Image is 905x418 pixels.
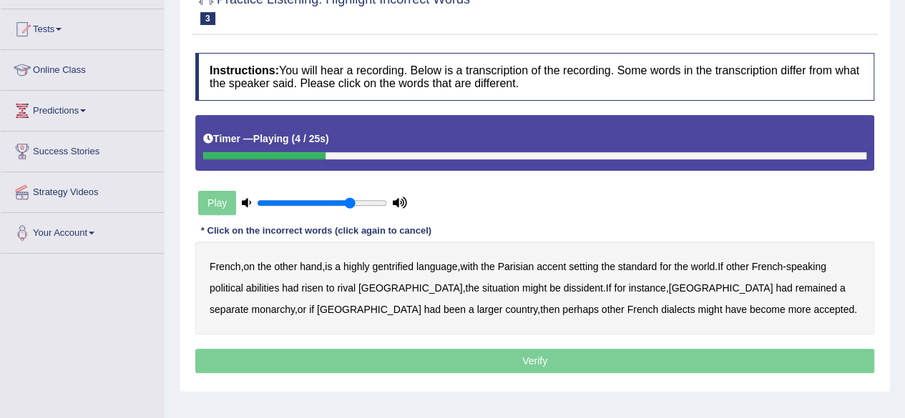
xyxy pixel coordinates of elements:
[358,282,463,294] b: [GEOGRAPHIC_DATA]
[776,282,792,294] b: had
[540,304,559,315] b: then
[786,261,826,272] b: speaking
[298,304,306,315] b: or
[337,282,356,294] b: rival
[563,282,602,294] b: dissident
[562,304,599,315] b: perhaps
[750,304,786,315] b: become
[840,282,846,294] b: a
[813,304,854,315] b: accepted
[1,131,164,167] a: Success Stories
[326,133,329,144] b: )
[614,282,625,294] b: for
[725,304,746,315] b: have
[416,261,458,272] b: language
[282,282,298,294] b: had
[795,282,836,294] b: remained
[601,261,615,272] b: the
[469,304,474,315] b: a
[606,282,612,294] b: If
[726,261,749,272] b: other
[1,9,164,45] a: Tests
[343,261,370,272] b: highly
[325,261,332,272] b: is
[246,282,280,294] b: abilities
[372,261,414,272] b: gentrified
[627,304,658,315] b: French
[549,282,561,294] b: be
[210,64,279,76] b: Instructions:
[301,282,323,294] b: risen
[295,133,326,144] b: 4 / 25s
[481,261,494,272] b: the
[253,133,289,144] b: Playing
[1,172,164,208] a: Strategy Videos
[274,261,297,272] b: other
[291,133,295,144] b: (
[569,261,598,272] b: setting
[465,282,479,294] b: the
[618,261,657,272] b: standard
[1,213,164,249] a: Your Account
[300,261,322,272] b: hand
[691,261,715,272] b: world
[200,12,215,25] span: 3
[326,282,335,294] b: to
[243,261,255,272] b: on
[629,282,666,294] b: instance
[660,261,671,272] b: for
[195,53,874,101] h4: You will hear a recording. Below is a transcription of the recording. Some words in the transcrip...
[251,304,294,315] b: monarchy
[309,304,314,315] b: if
[522,282,547,294] b: might
[195,224,437,238] div: * Click on the incorrect words (click again to cancel)
[1,50,164,86] a: Online Class
[203,134,329,144] h5: Timer —
[661,304,695,315] b: dialects
[424,304,441,315] b: had
[195,242,874,334] div: , , , . - , . , , , .
[788,304,811,315] b: more
[498,261,534,272] b: Parisian
[505,304,537,315] b: country
[460,261,478,272] b: with
[317,304,421,315] b: [GEOGRAPHIC_DATA]
[258,261,271,272] b: the
[718,261,723,272] b: If
[335,261,341,272] b: a
[210,304,248,315] b: separate
[210,282,243,294] b: political
[674,261,688,272] b: the
[482,282,519,294] b: situation
[444,304,466,315] b: been
[602,304,625,315] b: other
[477,304,503,315] b: larger
[698,304,722,315] b: might
[669,282,773,294] b: [GEOGRAPHIC_DATA]
[210,261,241,272] b: French
[537,261,566,272] b: accent
[1,91,164,126] a: Predictions
[751,261,783,272] b: French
